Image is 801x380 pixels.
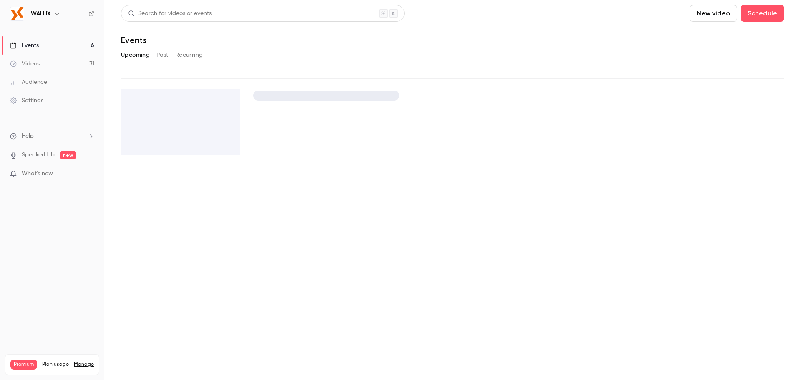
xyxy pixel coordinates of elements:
a: SpeakerHub [22,151,55,159]
img: WALLIX [10,7,24,20]
span: Premium [10,360,37,370]
a: Manage [74,361,94,368]
span: Help [22,132,34,141]
button: Recurring [175,48,203,62]
span: Plan usage [42,361,69,368]
button: Schedule [741,5,784,22]
h1: Events [121,35,146,45]
button: Past [156,48,169,62]
div: Audience [10,78,47,86]
button: New video [690,5,737,22]
div: Search for videos or events [128,9,212,18]
div: Events [10,41,39,50]
h6: WALLIX [31,10,50,18]
span: new [60,151,76,159]
li: help-dropdown-opener [10,132,94,141]
button: Upcoming [121,48,150,62]
div: Videos [10,60,40,68]
div: Settings [10,96,43,105]
span: What's new [22,169,53,178]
